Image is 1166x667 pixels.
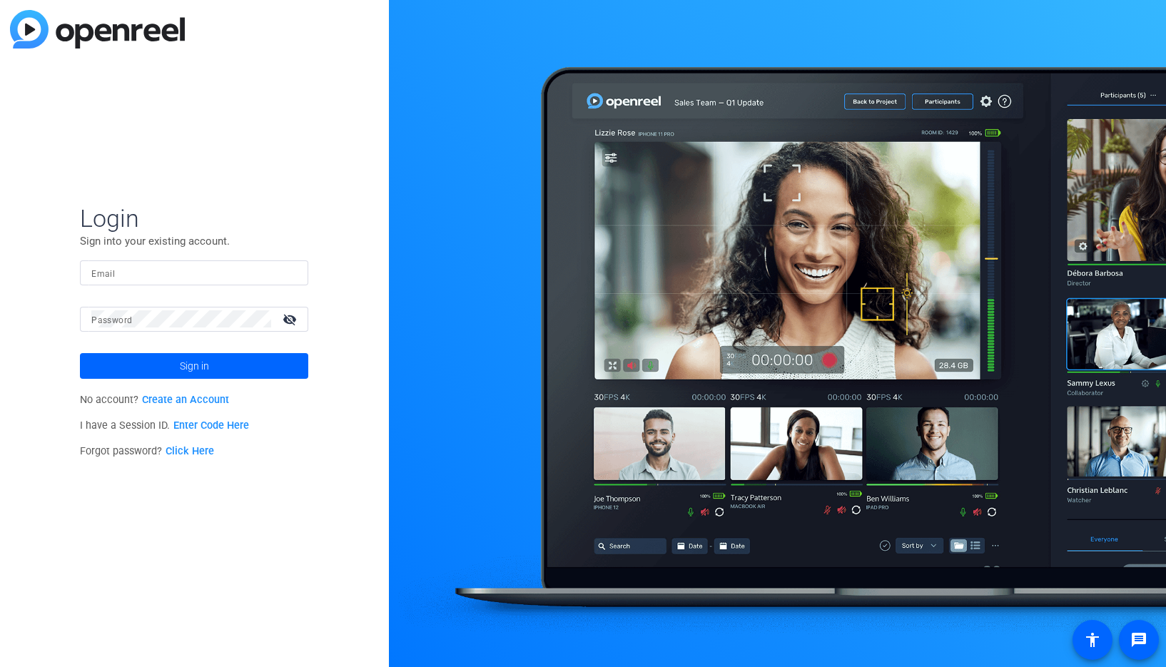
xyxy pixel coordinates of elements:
[1084,631,1101,648] mat-icon: accessibility
[180,348,209,384] span: Sign in
[80,203,308,233] span: Login
[91,315,132,325] mat-label: Password
[173,419,249,432] a: Enter Code Here
[166,445,214,457] a: Click Here
[80,233,308,249] p: Sign into your existing account.
[80,353,308,379] button: Sign in
[142,394,229,406] a: Create an Account
[10,10,185,49] img: blue-gradient.svg
[91,264,297,281] input: Enter Email Address
[91,269,115,279] mat-label: Email
[80,419,249,432] span: I have a Session ID.
[1130,631,1147,648] mat-icon: message
[80,394,229,406] span: No account?
[274,309,308,330] mat-icon: visibility_off
[80,445,214,457] span: Forgot password?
